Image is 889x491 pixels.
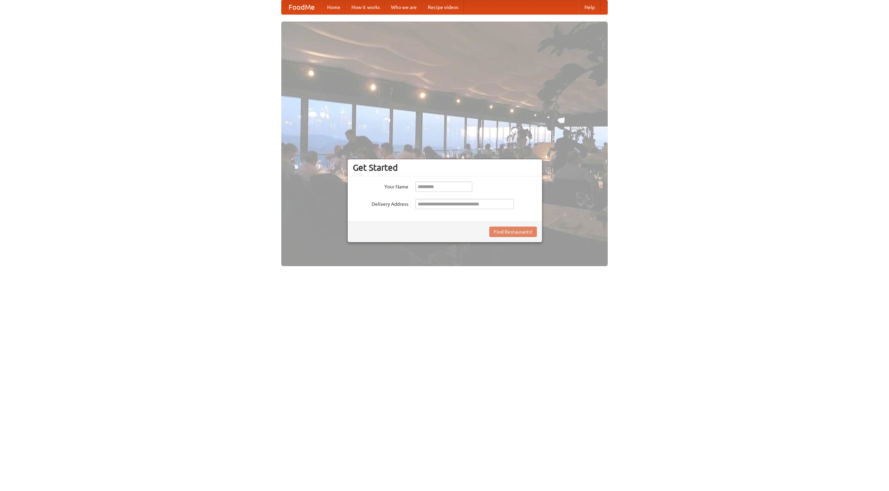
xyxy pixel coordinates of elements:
label: Delivery Address [353,199,408,208]
h3: Get Started [353,162,537,173]
label: Your Name [353,181,408,190]
a: How it works [346,0,385,14]
a: Help [579,0,600,14]
a: Who we are [385,0,422,14]
a: FoodMe [282,0,322,14]
a: Recipe videos [422,0,464,14]
button: Find Restaurants! [489,227,537,237]
a: Home [322,0,346,14]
